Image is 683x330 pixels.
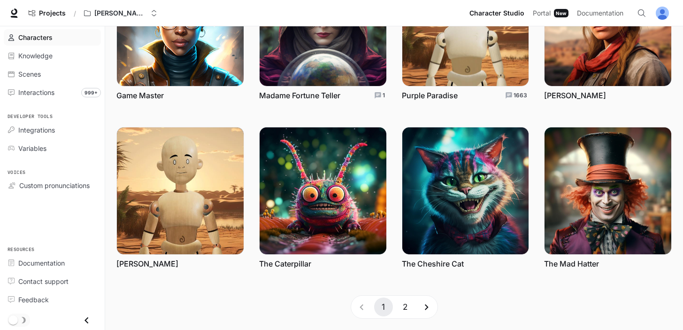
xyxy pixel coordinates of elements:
[259,259,311,269] a: The Caterpillar
[259,90,340,101] a: Madame Fortune Teller
[4,177,101,194] a: Custom pronunciations
[18,69,41,79] span: Scenes
[469,8,524,19] span: Character Studio
[402,90,458,101] a: Purple Paradise
[417,298,436,316] button: Go to next page
[4,291,101,308] a: Feedback
[116,259,178,269] a: [PERSON_NAME]
[4,47,101,64] a: Knowledge
[632,4,651,23] button: Open Command Menu
[4,66,101,82] a: Scenes
[4,140,101,157] a: Variables
[260,127,386,254] img: The Caterpillar
[383,91,385,100] p: 1
[466,4,528,23] a: Character Studio
[18,276,69,286] span: Contact support
[351,295,438,319] nav: pagination navigation
[653,4,672,23] button: User avatar
[514,91,527,100] p: 1663
[396,298,414,316] button: Go to page 2
[81,88,101,97] span: 999+
[533,8,551,19] span: Portal
[18,32,53,42] span: Characters
[19,181,90,190] span: Custom pronunciations
[573,4,630,23] a: Documentation
[577,8,623,19] span: Documentation
[24,4,70,23] a: Go to projects
[374,91,385,100] a: Total conversations
[18,51,53,61] span: Knowledge
[18,125,55,135] span: Integrations
[554,9,568,17] div: New
[18,258,65,268] span: Documentation
[76,311,97,330] button: Close drawer
[545,127,671,254] img: The Mad Hatter
[656,7,669,20] img: User avatar
[39,9,66,17] span: Projects
[402,259,464,269] a: The Cheshire Cat
[4,255,101,271] a: Documentation
[8,314,18,325] span: Dark mode toggle
[18,87,54,97] span: Interactions
[18,295,49,305] span: Feedback
[544,90,606,101] a: [PERSON_NAME]
[4,84,101,101] a: Interactions
[4,273,101,290] a: Contact support
[94,9,147,17] p: [PERSON_NAME]'s workspace
[18,143,46,153] span: Variables
[80,4,161,23] button: Open workspace menu
[402,127,529,254] img: The Cheshire Cat
[529,4,572,23] a: PortalNew
[117,127,244,254] img: Sherman
[505,91,527,100] a: Total conversations
[116,90,164,101] a: Game Master
[4,122,101,138] a: Integrations
[4,29,101,46] a: Characters
[544,259,599,269] a: The Mad Hatter
[70,8,80,18] div: /
[374,298,393,316] button: page 1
